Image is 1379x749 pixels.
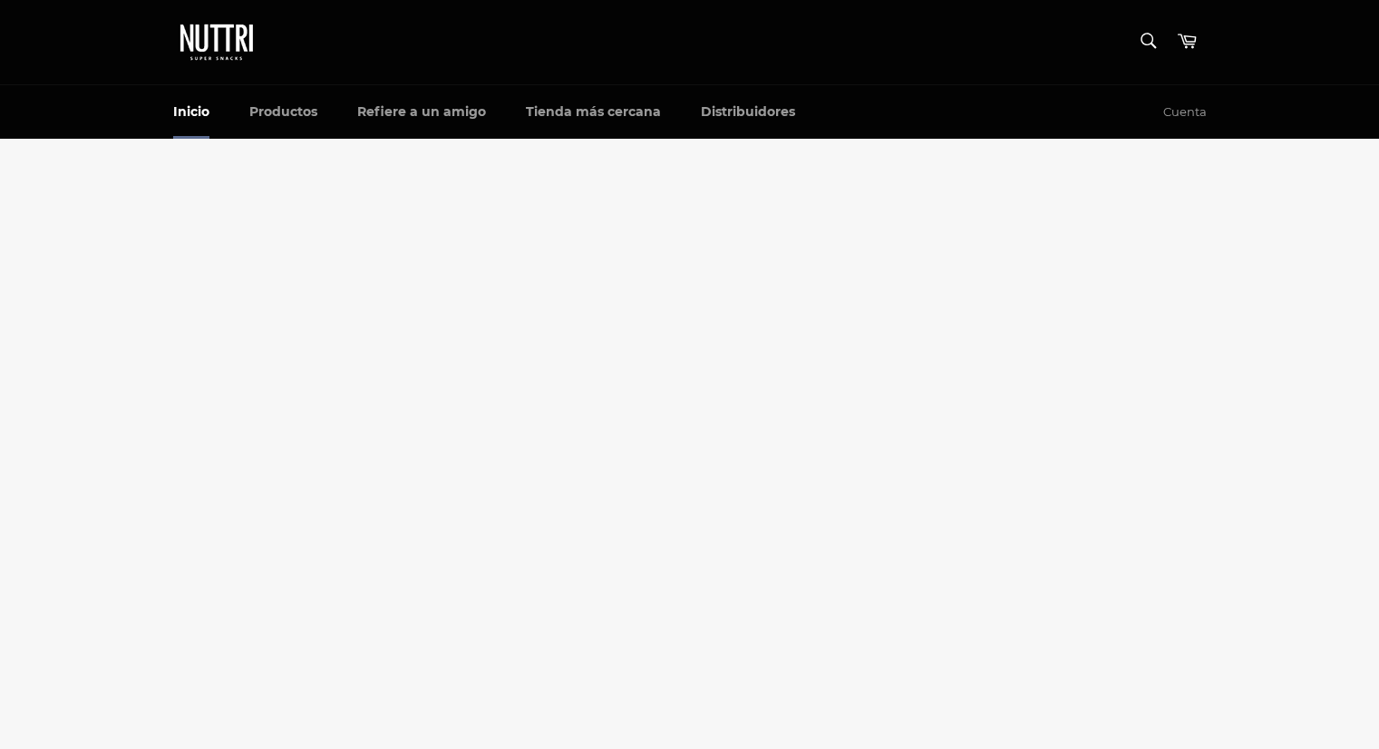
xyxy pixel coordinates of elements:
a: Distribuidores [683,85,813,139]
a: Inicio [155,85,228,139]
a: Tienda más cercana [508,85,679,139]
img: Nuttri [173,18,264,66]
a: Productos [231,85,335,139]
a: Refiere a un amigo [339,85,504,139]
a: Cuenta [1154,86,1216,139]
